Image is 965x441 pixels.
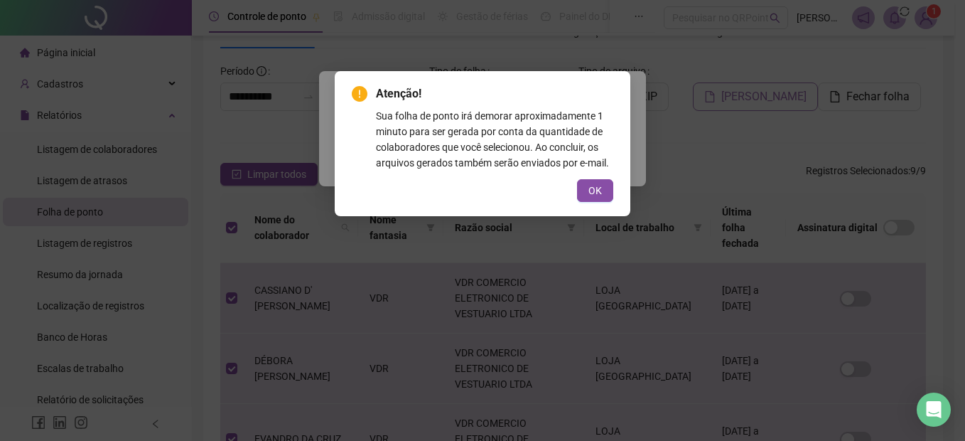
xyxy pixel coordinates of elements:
div: Open Intercom Messenger [917,393,951,427]
span: Atenção! [376,85,613,102]
span: exclamation-circle [352,86,367,102]
span: OK [588,183,602,198]
div: Sua folha de ponto irá demorar aproximadamente 1 minuto para ser gerada por conta da quantidade d... [376,108,613,171]
button: OK [577,179,613,202]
